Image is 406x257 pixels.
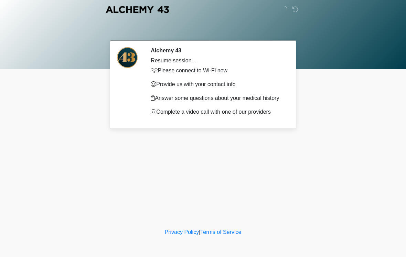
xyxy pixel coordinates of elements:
[200,229,241,235] a: Terms of Service
[151,80,284,89] p: Provide us with your contact info
[199,229,200,235] a: |
[151,66,284,75] p: Please connect to Wi-Fi now
[107,25,299,38] h1: ‎ ‎ ‎ ‎
[151,56,284,65] div: Resume session...
[105,5,170,14] img: Alchemy 43 Logo
[117,47,138,68] img: Agent Avatar
[151,108,284,116] p: Complete a video call with one of our providers
[151,47,284,54] h2: Alchemy 43
[165,229,199,235] a: Privacy Policy
[151,94,284,102] p: Answer some questions about your medical history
